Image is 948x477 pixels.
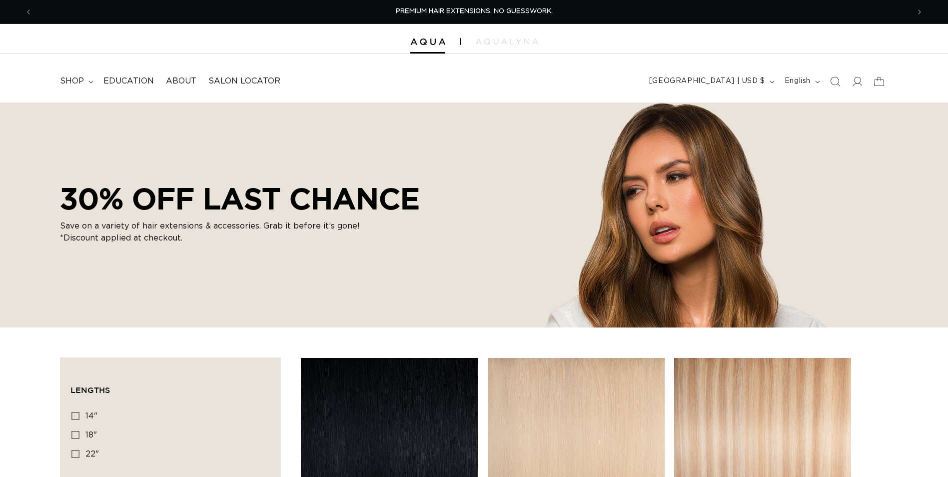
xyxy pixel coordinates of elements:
span: 14" [85,412,97,420]
summary: shop [54,70,97,92]
a: Salon Locator [202,70,286,92]
span: PREMIUM HAIR EXTENSIONS. NO GUESSWORK. [396,8,553,14]
span: English [785,76,811,86]
a: Education [97,70,160,92]
span: 18" [85,431,97,439]
span: 22" [85,450,99,458]
button: English [779,72,824,91]
span: [GEOGRAPHIC_DATA] | USD $ [649,76,765,86]
span: Lengths [70,385,110,394]
button: Previous announcement [17,2,39,21]
p: Save on a variety of hair extensions & accessories. Grab it before it’s gone! *Discount applied a... [60,220,360,244]
span: shop [60,76,84,86]
span: About [166,76,196,86]
img: Aqua Hair Extensions [410,38,445,45]
h2: 30% OFF LAST CHANCE [60,181,420,216]
summary: Lengths (0 selected) [70,368,270,404]
span: Education [103,76,154,86]
button: Next announcement [909,2,931,21]
button: [GEOGRAPHIC_DATA] | USD $ [643,72,779,91]
img: aqualyna.com [476,38,538,44]
span: Salon Locator [208,76,280,86]
a: About [160,70,202,92]
summary: Search [824,70,846,92]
